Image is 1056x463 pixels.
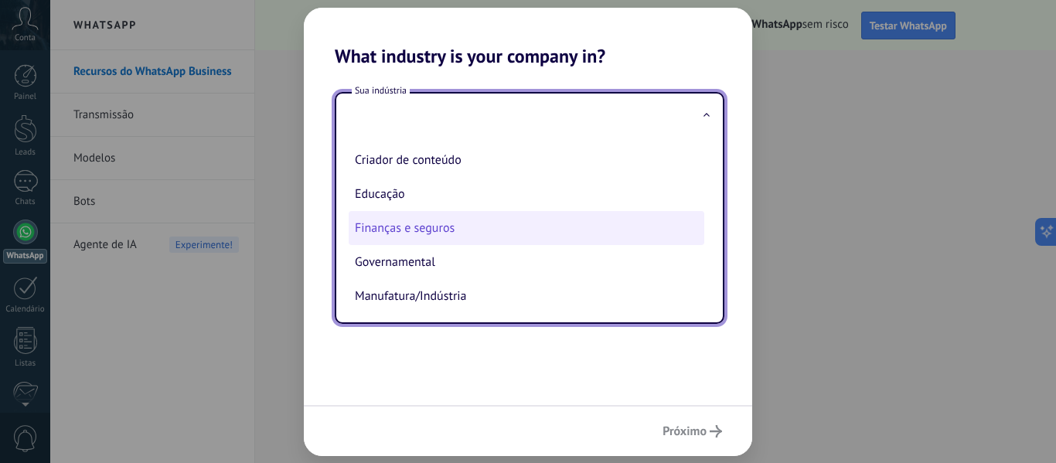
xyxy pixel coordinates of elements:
li: Criador de conteúdo [349,143,704,177]
li: Manufatura/Indústria [349,279,704,313]
li: Mercado Imobiliário [349,313,704,347]
li: Educação [349,177,704,211]
h2: What industry is your company in? [304,8,752,67]
li: Finanças e seguros [349,211,704,245]
li: Governamental [349,245,704,279]
span: Sua indústria [352,84,410,97]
